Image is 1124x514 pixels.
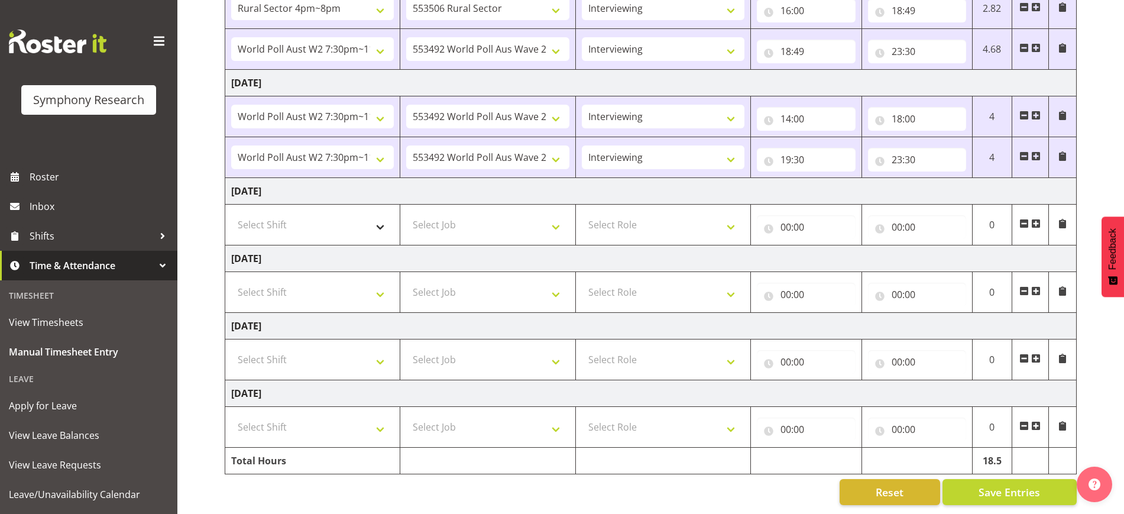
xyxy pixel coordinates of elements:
[30,198,171,215] span: Inbox
[3,421,174,450] a: View Leave Balances
[868,283,966,306] input: Click to select...
[972,96,1012,137] td: 4
[30,257,154,274] span: Time & Attendance
[972,29,1012,70] td: 4.68
[9,397,169,415] span: Apply for Leave
[9,343,169,361] span: Manual Timesheet Entry
[757,107,855,131] input: Click to select...
[868,350,966,374] input: Click to select...
[1089,479,1100,490] img: help-xxl-2.png
[30,168,171,186] span: Roster
[3,308,174,337] a: View Timesheets
[757,350,855,374] input: Click to select...
[225,448,400,474] td: Total Hours
[3,367,174,391] div: Leave
[3,450,174,480] a: View Leave Requests
[868,148,966,172] input: Click to select...
[3,283,174,308] div: Timesheet
[979,484,1040,500] span: Save Entries
[33,91,144,109] div: Symphony Research
[9,426,169,444] span: View Leave Balances
[3,391,174,421] a: Apply for Leave
[868,215,966,239] input: Click to select...
[225,70,1077,96] td: [DATE]
[225,178,1077,205] td: [DATE]
[9,313,169,331] span: View Timesheets
[868,107,966,131] input: Click to select...
[1107,228,1118,270] span: Feedback
[3,337,174,367] a: Manual Timesheet Entry
[757,215,855,239] input: Click to select...
[1102,216,1124,297] button: Feedback - Show survey
[757,40,855,63] input: Click to select...
[972,272,1012,313] td: 0
[225,380,1077,407] td: [DATE]
[972,340,1012,380] td: 0
[972,407,1012,448] td: 0
[30,227,154,245] span: Shifts
[9,30,106,53] img: Rosterit website logo
[972,448,1012,474] td: 18.5
[757,418,855,441] input: Click to select...
[3,480,174,509] a: Leave/Unavailability Calendar
[972,205,1012,245] td: 0
[9,456,169,474] span: View Leave Requests
[876,484,903,500] span: Reset
[225,313,1077,340] td: [DATE]
[868,418,966,441] input: Click to select...
[868,40,966,63] input: Click to select...
[840,479,940,505] button: Reset
[9,486,169,503] span: Leave/Unavailability Calendar
[972,137,1012,178] td: 4
[757,283,855,306] input: Click to select...
[942,479,1077,505] button: Save Entries
[757,148,855,172] input: Click to select...
[225,245,1077,272] td: [DATE]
